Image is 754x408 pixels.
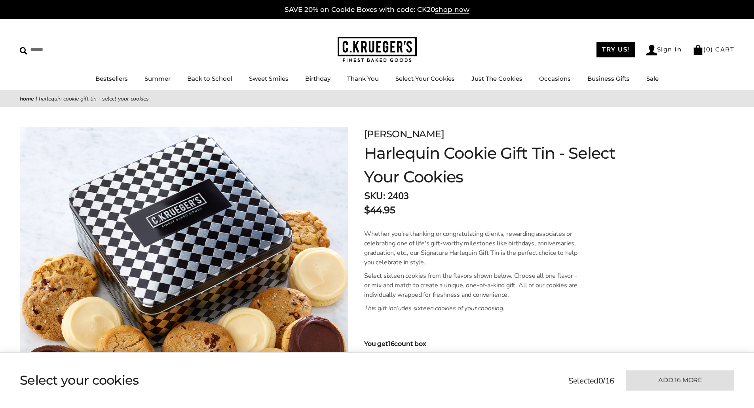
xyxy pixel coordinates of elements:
p: Selected / [568,375,614,387]
a: Occasions [539,75,571,82]
a: Home [20,95,34,102]
a: Sale [646,75,659,82]
p: Select sixteen cookies from the flavors shown below. Choose all one flavor - or mix and match to ... [364,271,581,300]
img: Bag [693,45,703,55]
strong: SKU: [364,190,385,202]
a: SAVE 20% on Cookie Boxes with code: CK20shop now [285,6,469,14]
a: Select Your Cookies [395,75,455,82]
nav: breadcrumbs [20,94,734,103]
span: 16 [605,376,614,386]
a: Business Gifts [587,75,630,82]
span: 0 [706,46,711,53]
img: Account [646,45,657,55]
span: shop now [435,6,469,14]
p: [PERSON_NAME] [364,127,619,141]
a: TRY US! [596,42,635,57]
span: Harlequin Cookie Gift Tin - Select Your Cookies [39,95,149,102]
span: 16 [388,340,395,347]
input: Search [20,44,114,56]
img: C.KRUEGER'S [338,37,417,63]
strong: You get count box [364,339,426,349]
a: Back to School [187,75,232,82]
h1: Harlequin Cookie Gift Tin - Select Your Cookies [364,141,619,189]
a: Sweet Smiles [249,75,289,82]
a: (0) CART [693,46,734,53]
span: | [36,95,37,102]
a: Just The Cookies [471,75,522,82]
p: $44.95 [364,203,395,217]
button: Add 16 more [626,370,734,391]
p: Whether you're thanking or congratulating clients, rewarding associates or celebrating one of lif... [364,229,581,267]
span: 2403 [387,190,409,202]
a: Sign In [646,45,682,55]
a: Bestsellers [95,75,128,82]
a: Summer [144,75,171,82]
a: Birthday [305,75,330,82]
a: Thank You [347,75,379,82]
img: Search [20,47,27,55]
span: 0 [598,376,603,386]
i: This gift includes sixteen cookies of your choosing. [364,304,505,313]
